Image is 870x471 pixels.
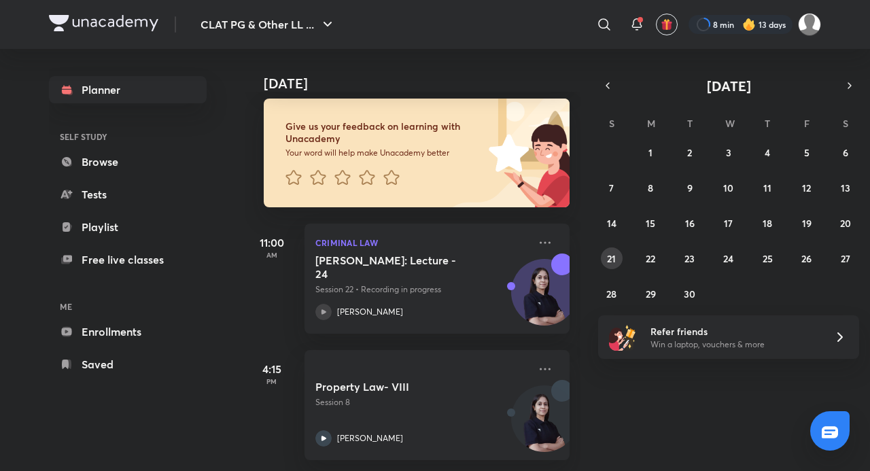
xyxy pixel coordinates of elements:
h4: [DATE] [264,75,583,92]
button: September 3, 2025 [718,141,739,163]
button: [DATE] [617,76,840,95]
h6: ME [49,295,207,318]
h6: SELF STUDY [49,125,207,148]
abbr: September 25, 2025 [763,252,773,265]
button: September 2, 2025 [679,141,701,163]
button: September 18, 2025 [756,212,778,234]
img: avatar [661,18,673,31]
abbr: September 7, 2025 [609,181,614,194]
abbr: September 6, 2025 [843,146,848,159]
button: September 15, 2025 [640,212,661,234]
abbr: September 24, 2025 [723,252,733,265]
button: September 30, 2025 [679,283,701,304]
a: Browse [49,148,207,175]
abbr: September 22, 2025 [646,252,655,265]
a: Tests [49,181,207,208]
button: September 4, 2025 [756,141,778,163]
abbr: September 27, 2025 [841,252,850,265]
button: September 27, 2025 [835,247,856,269]
abbr: September 16, 2025 [685,217,695,230]
button: September 12, 2025 [796,177,818,198]
abbr: September 17, 2025 [724,217,733,230]
abbr: September 10, 2025 [723,181,733,194]
h6: Give us your feedback on learning with Unacademy [285,120,484,145]
abbr: Wednesday [725,117,735,130]
abbr: September 1, 2025 [648,146,652,159]
button: September 21, 2025 [601,247,623,269]
button: September 16, 2025 [679,212,701,234]
button: September 26, 2025 [796,247,818,269]
img: streak [742,18,756,31]
abbr: September 4, 2025 [765,146,770,159]
p: Your word will help make Unacademy better [285,147,484,158]
abbr: September 21, 2025 [607,252,616,265]
abbr: September 3, 2025 [726,146,731,159]
p: Criminal Law [315,234,529,251]
abbr: September 29, 2025 [646,287,656,300]
abbr: September 28, 2025 [606,287,616,300]
button: September 10, 2025 [718,177,739,198]
abbr: September 5, 2025 [804,146,810,159]
button: September 28, 2025 [601,283,623,304]
button: September 23, 2025 [679,247,701,269]
button: September 14, 2025 [601,212,623,234]
button: September 29, 2025 [640,283,661,304]
img: feedback_image [442,99,570,207]
abbr: September 11, 2025 [763,181,771,194]
button: September 24, 2025 [718,247,739,269]
h5: Bhartiya Nyaya Sanhita: Lecture - 24 [315,254,485,281]
button: September 19, 2025 [796,212,818,234]
p: [PERSON_NAME] [337,432,403,444]
a: Free live classes [49,246,207,273]
button: CLAT PG & Other LL ... [192,11,344,38]
abbr: September 30, 2025 [684,287,695,300]
abbr: September 12, 2025 [802,181,811,194]
a: Planner [49,76,207,103]
a: Saved [49,351,207,378]
button: September 25, 2025 [756,247,778,269]
button: September 17, 2025 [718,212,739,234]
button: September 1, 2025 [640,141,661,163]
p: Session 8 [315,396,529,408]
p: Session 22 • Recording in progress [315,283,529,296]
img: Company Logo [49,15,158,31]
button: September 22, 2025 [640,247,661,269]
button: September 13, 2025 [835,177,856,198]
img: Adithyan [798,13,821,36]
button: September 7, 2025 [601,177,623,198]
h5: Property Law- VIII [315,380,485,394]
abbr: September 18, 2025 [763,217,772,230]
abbr: September 23, 2025 [684,252,695,265]
button: September 20, 2025 [835,212,856,234]
abbr: September 15, 2025 [646,217,655,230]
img: referral [609,324,636,351]
p: AM [245,251,299,259]
abbr: Friday [804,117,810,130]
a: Company Logo [49,15,158,35]
h5: 11:00 [245,234,299,251]
button: September 11, 2025 [756,177,778,198]
h5: 4:15 [245,361,299,377]
abbr: September 13, 2025 [841,181,850,194]
abbr: Monday [647,117,655,130]
p: Win a laptop, vouchers & more [650,338,818,351]
abbr: September 2, 2025 [687,146,692,159]
button: avatar [656,14,678,35]
h6: Refer friends [650,324,818,338]
img: Avatar [512,266,577,332]
abbr: September 20, 2025 [840,217,851,230]
a: Enrollments [49,318,207,345]
button: September 9, 2025 [679,177,701,198]
button: September 8, 2025 [640,177,661,198]
abbr: September 26, 2025 [801,252,812,265]
abbr: September 8, 2025 [648,181,653,194]
abbr: September 19, 2025 [802,217,812,230]
a: Playlist [49,213,207,241]
button: September 5, 2025 [796,141,818,163]
span: [DATE] [707,77,751,95]
p: PM [245,377,299,385]
abbr: Sunday [609,117,614,130]
abbr: September 9, 2025 [687,181,693,194]
img: Avatar [512,393,577,458]
abbr: Tuesday [687,117,693,130]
